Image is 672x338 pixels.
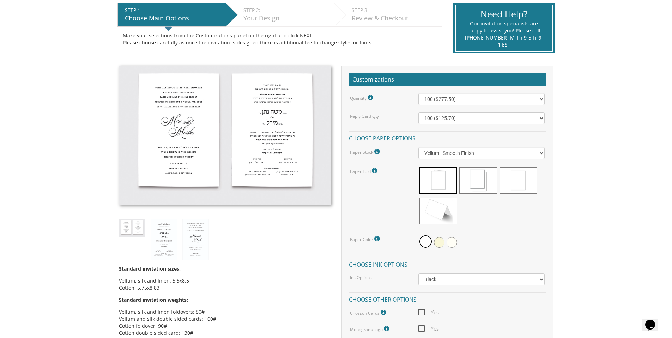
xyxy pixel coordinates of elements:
[349,131,546,144] h4: Choose paper options
[349,258,546,270] h4: Choose ink options
[119,66,331,205] img: style1_thumb2.jpg
[119,322,331,330] li: Cotton foldover: 90#
[125,14,222,23] div: Choose Main Options
[350,308,388,317] label: Chosson Cards
[350,324,391,333] label: Monogram/Logo
[349,292,546,305] h4: Choose other options
[465,8,543,20] div: Need Help?
[119,296,188,303] span: Standard invitation weights:
[418,324,439,333] span: Yes
[243,7,331,14] div: STEP 2:
[119,315,331,322] li: Vellum and silk double sided cards: 100#
[350,93,375,102] label: Quantity
[182,219,209,260] img: style1_eng.jpg
[350,147,381,156] label: Paper Stock
[350,234,381,243] label: Paper Color
[119,308,331,315] li: Vellum, silk and linen foldovers: 80#
[243,14,331,23] div: Your Design
[350,166,379,175] label: Paper Fold
[119,265,181,272] span: Standard invitation sizes:
[349,73,546,86] h2: Customizations
[119,277,331,284] li: Vellum, silk and linen: 5.5x8.5
[119,330,331,337] li: Cotton double sided card: 130#
[418,308,439,317] span: Yes
[125,7,222,14] div: STEP 1:
[151,219,177,260] img: style1_heb.jpg
[465,20,543,48] div: Our invitation specialists are happy to assist you! Please call [PHONE_NUMBER] M-Th 9-5 Fr 9-1 EST
[350,274,372,280] label: Ink Options
[352,7,438,14] div: STEP 3:
[123,32,437,46] div: Make your selections from the Customizations panel on the right and click NEXT Please choose care...
[119,284,331,291] li: Cotton: 5.75x8.83
[119,219,145,236] img: style1_thumb2.jpg
[642,310,665,331] iframe: chat widget
[350,113,379,119] label: Reply Card Qty
[352,14,438,23] div: Review & Checkout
